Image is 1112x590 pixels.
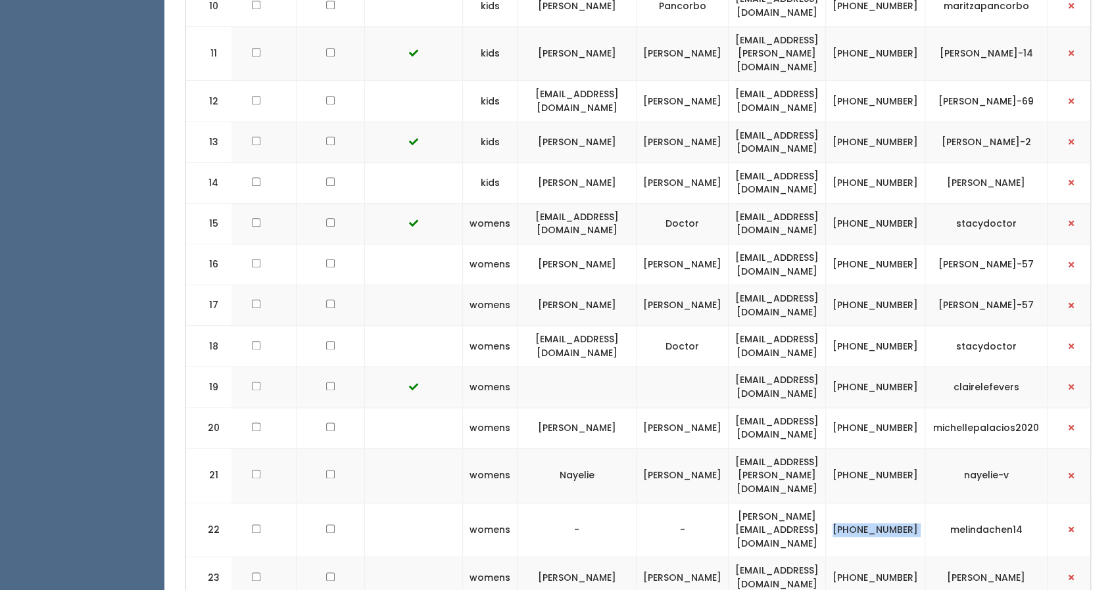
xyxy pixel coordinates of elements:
td: womens [463,285,518,326]
td: womens [463,326,518,367]
td: 22 [186,503,232,557]
td: kids [463,26,518,81]
td: [PERSON_NAME]-69 [925,81,1048,122]
td: [PERSON_NAME] [637,448,729,503]
td: [PERSON_NAME]-2 [925,122,1048,162]
td: [PHONE_NUMBER] [826,122,925,162]
td: 12 [186,81,232,122]
td: [PERSON_NAME] [518,122,637,162]
td: [EMAIL_ADDRESS][DOMAIN_NAME] [729,367,826,407]
td: [EMAIL_ADDRESS][DOMAIN_NAME] [729,407,826,448]
td: 16 [186,244,232,284]
td: [PHONE_NUMBER] [826,407,925,448]
td: - [518,503,637,557]
td: clairelefevers [925,367,1048,407]
td: melindachen14 [925,503,1048,557]
td: - [637,503,729,557]
td: kids [463,162,518,203]
td: [EMAIL_ADDRESS][PERSON_NAME][DOMAIN_NAME] [729,448,826,503]
td: [PERSON_NAME] [637,81,729,122]
td: [EMAIL_ADDRESS][DOMAIN_NAME] [729,122,826,162]
td: womens [463,448,518,503]
td: [PERSON_NAME] [518,244,637,284]
td: [EMAIL_ADDRESS][DOMAIN_NAME] [729,162,826,203]
td: [PHONE_NUMBER] [826,244,925,284]
td: [PERSON_NAME] [637,407,729,448]
td: Doctor [637,203,729,244]
td: [PERSON_NAME] [518,285,637,326]
td: [PERSON_NAME][EMAIL_ADDRESS][DOMAIN_NAME] [729,503,826,557]
td: stacydoctor [925,203,1048,244]
td: womens [463,244,518,284]
td: 21 [186,448,232,503]
td: womens [463,407,518,448]
td: [EMAIL_ADDRESS][DOMAIN_NAME] [729,326,826,367]
td: [EMAIL_ADDRESS][DOMAIN_NAME] [729,285,826,326]
td: [EMAIL_ADDRESS][DOMAIN_NAME] [729,81,826,122]
td: kids [463,122,518,162]
td: [PERSON_NAME]-57 [925,244,1048,284]
td: [PERSON_NAME]-57 [925,285,1048,326]
td: 13 [186,122,232,162]
td: [PHONE_NUMBER] [826,448,925,503]
td: [PERSON_NAME] [637,122,729,162]
td: [EMAIL_ADDRESS][PERSON_NAME][DOMAIN_NAME] [729,26,826,81]
td: Doctor [637,326,729,367]
td: 15 [186,203,232,244]
td: Nayelie [518,448,637,503]
td: [PERSON_NAME] [637,162,729,203]
td: [PERSON_NAME] [518,162,637,203]
td: [PERSON_NAME] [518,407,637,448]
td: [EMAIL_ADDRESS][DOMAIN_NAME] [729,203,826,244]
td: [PHONE_NUMBER] [826,367,925,407]
td: [PHONE_NUMBER] [826,162,925,203]
td: [PHONE_NUMBER] [826,81,925,122]
td: [PERSON_NAME] [637,244,729,284]
td: [PHONE_NUMBER] [826,326,925,367]
td: [PERSON_NAME] [637,285,729,326]
td: 14 [186,162,232,203]
td: [PERSON_NAME] [925,162,1048,203]
td: kids [463,81,518,122]
td: [EMAIL_ADDRESS][DOMAIN_NAME] [518,81,637,122]
td: 17 [186,285,232,326]
td: [PERSON_NAME] [518,26,637,81]
td: [PERSON_NAME]-14 [925,26,1048,81]
td: 11 [186,26,232,81]
td: [EMAIL_ADDRESS][DOMAIN_NAME] [518,326,637,367]
td: [PHONE_NUMBER] [826,285,925,326]
td: stacydoctor [925,326,1048,367]
td: [PHONE_NUMBER] [826,503,925,557]
td: michellepalacios2020 [925,407,1048,448]
td: womens [463,367,518,407]
td: 20 [186,407,232,448]
td: womens [463,203,518,244]
td: 18 [186,326,232,367]
td: [EMAIL_ADDRESS][DOMAIN_NAME] [729,244,826,284]
td: nayelie-v [925,448,1048,503]
td: [PHONE_NUMBER] [826,203,925,244]
td: womens [463,503,518,557]
td: [EMAIL_ADDRESS][DOMAIN_NAME] [518,203,637,244]
td: [PERSON_NAME] [637,26,729,81]
td: 19 [186,367,232,407]
td: [PHONE_NUMBER] [826,26,925,81]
